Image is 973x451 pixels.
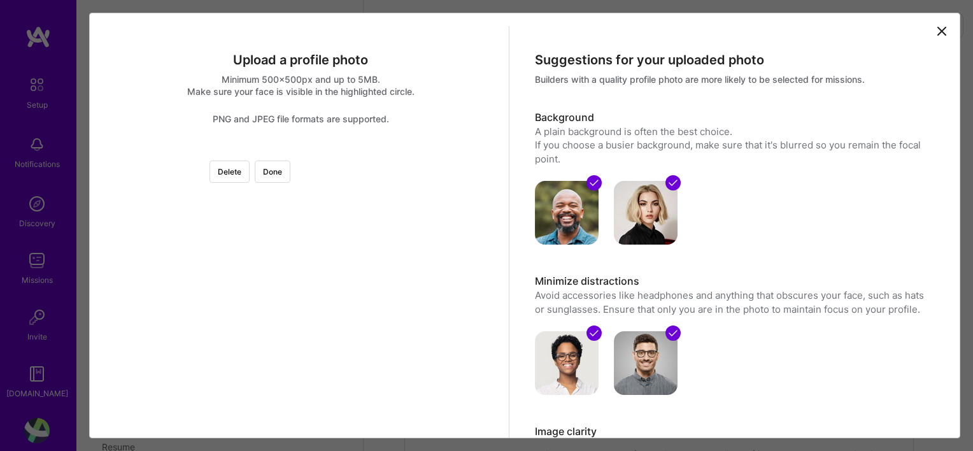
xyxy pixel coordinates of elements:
[535,73,932,85] div: Builders with a quality profile photo are more likely to be selected for missions.
[535,425,932,439] h3: Image clarity
[535,289,932,316] p: Avoid accessories like headphones and anything that obscures your face, such as hats or sunglasse...
[535,331,599,395] img: avatar
[103,85,499,97] div: Make sure your face is visible in the highlighted circle.
[103,113,499,125] div: PNG and JPEG file formats are supported.
[535,111,932,125] h3: Background
[103,52,499,68] div: Upload a profile photo
[255,161,290,183] button: Done
[210,161,250,183] button: Delete
[614,181,678,245] img: avatar
[103,73,499,85] div: Minimum 500x500px and up to 5MB.
[535,125,932,138] div: A plain background is often the best choice.
[535,138,932,166] div: If you choose a busier background, make sure that it's blurred so you remain the focal point.
[535,275,932,289] h3: Minimize distractions
[614,331,678,395] img: avatar
[535,181,599,245] img: avatar
[535,52,932,68] div: Suggestions for your uploaded photo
